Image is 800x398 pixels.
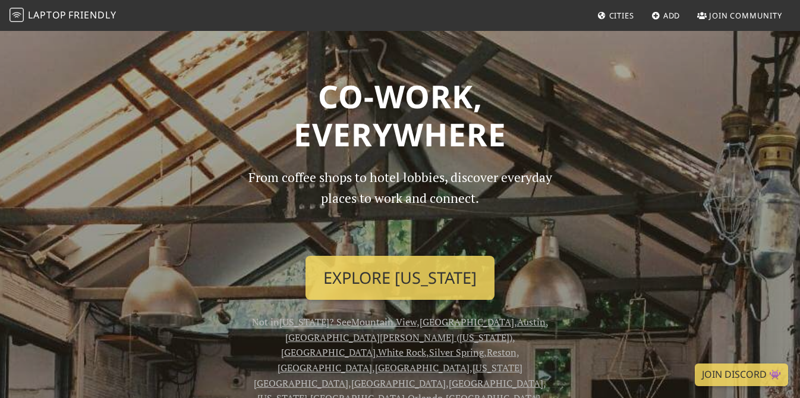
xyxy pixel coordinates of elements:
a: [GEOGRAPHIC_DATA] [281,346,376,359]
img: LaptopFriendly [10,8,24,22]
a: Add [647,5,685,26]
a: White Rock [378,346,426,359]
a: Join Discord 👾 [695,363,788,386]
a: Mountain View [351,315,417,328]
a: Austin [517,315,546,328]
a: [GEOGRAPHIC_DATA][PERSON_NAME] ([US_STATE]) [285,331,512,344]
span: Join Community [709,10,782,21]
a: Reston [487,346,516,359]
span: Add [663,10,681,21]
a: [US_STATE][GEOGRAPHIC_DATA] [254,361,522,390]
a: Cities [593,5,639,26]
a: [US_STATE] [279,315,329,328]
a: LaptopFriendly LaptopFriendly [10,5,116,26]
a: [GEOGRAPHIC_DATA] [278,361,372,374]
a: [GEOGRAPHIC_DATA] [420,315,514,328]
a: [GEOGRAPHIC_DATA] [375,361,470,374]
p: From coffee shops to hotel lobbies, discover everyday places to work and connect. [238,167,562,246]
a: [GEOGRAPHIC_DATA] [449,377,543,390]
a: Join Community [692,5,787,26]
h1: Co-work, Everywhere [68,77,732,153]
span: Friendly [68,8,116,21]
span: Cities [609,10,634,21]
span: Laptop [28,8,67,21]
a: [GEOGRAPHIC_DATA] [351,377,446,390]
a: Explore [US_STATE] [305,256,495,300]
a: Silver Spring [429,346,484,359]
